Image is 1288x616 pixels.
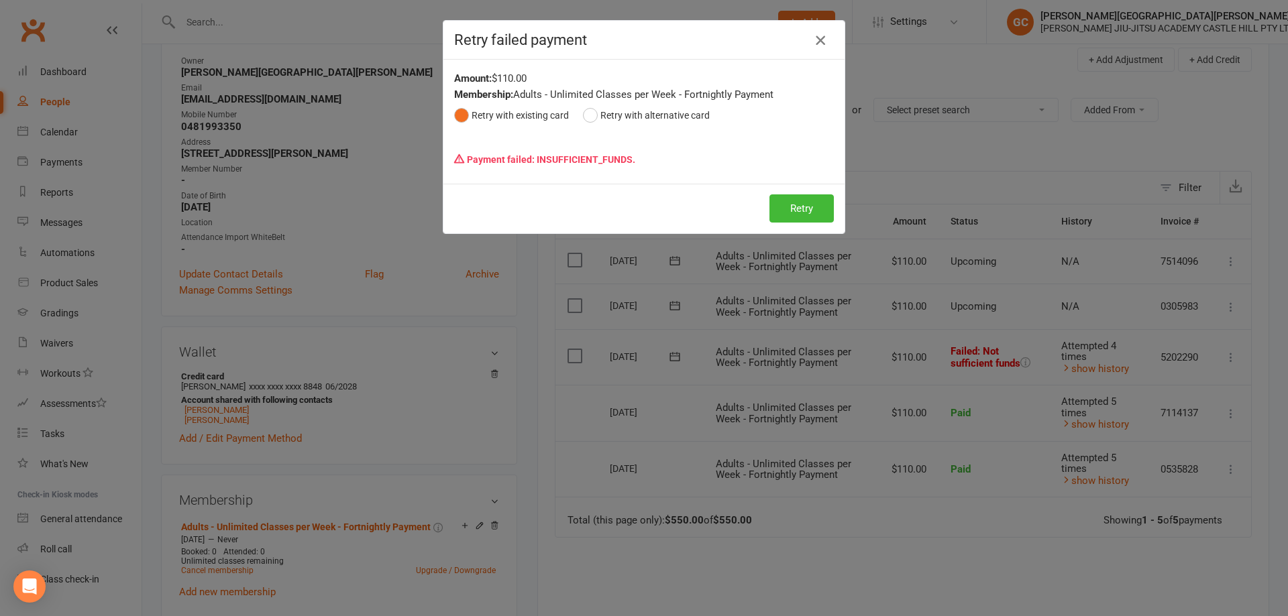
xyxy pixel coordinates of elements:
[454,70,834,86] div: $110.00
[13,570,46,603] div: Open Intercom Messenger
[769,194,834,223] button: Retry
[454,103,569,128] button: Retry with existing card
[454,88,513,101] strong: Membership:
[583,103,710,128] button: Retry with alternative card
[454,32,834,48] h4: Retry failed payment
[454,72,492,84] strong: Amount:
[810,29,831,51] button: Close
[454,86,834,103] div: Adults - Unlimited Classes per Week - Fortnightly Payment
[454,147,834,172] p: Payment failed: INSUFFICIENT_FUNDS.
